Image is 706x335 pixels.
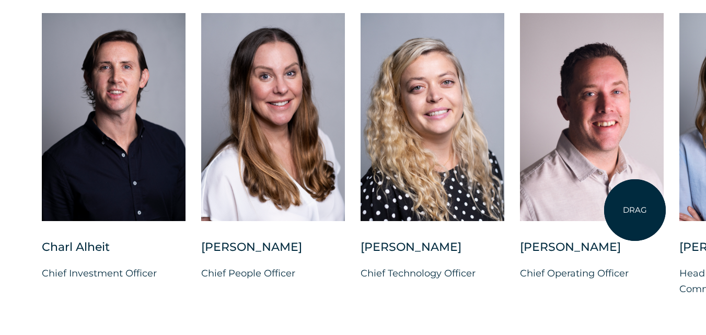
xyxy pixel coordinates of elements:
p: Chief Operating Officer [520,265,664,281]
div: [PERSON_NAME] [361,239,504,265]
p: Chief Investment Officer [42,265,186,281]
div: [PERSON_NAME] [520,239,664,265]
div: Charl Alheit [42,239,186,265]
p: Chief Technology Officer [361,265,504,281]
p: Chief People Officer [201,265,345,281]
div: [PERSON_NAME] [201,239,345,265]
